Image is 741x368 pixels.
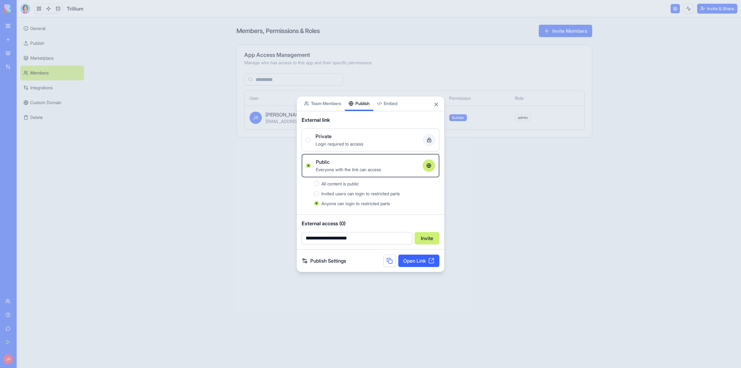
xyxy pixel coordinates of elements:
[345,96,373,111] button: Publish
[302,220,439,227] span: External access (0)
[306,163,311,168] button: PublicEveryone with the link can access
[321,181,359,186] span: All content is public
[314,191,319,196] button: Invited users can login to restricted parts
[321,191,400,196] span: Invited users can login to restricted parts
[302,257,346,264] a: Publish Settings
[302,116,330,124] span: External link
[306,137,311,142] button: PrivateLogin required to access
[398,255,439,267] a: Open Link
[316,167,381,172] span: Everyone with the link can access
[300,96,345,111] button: Team Members
[314,181,319,186] button: All content is public
[316,141,363,146] span: Login required to access
[316,158,330,166] span: Public
[316,133,332,140] span: Private
[314,201,319,206] button: Anyone can login to restricted parts
[373,96,401,111] button: Embed
[415,232,439,244] button: Invite
[321,201,390,206] span: Anyone can login to restricted parts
